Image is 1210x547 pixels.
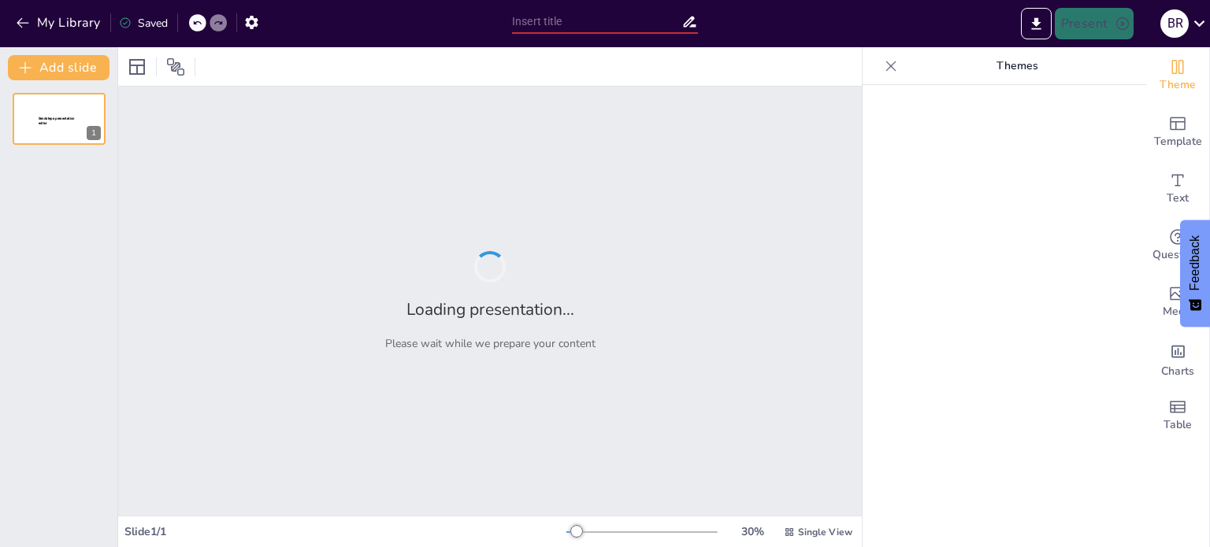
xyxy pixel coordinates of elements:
div: Get real-time input from your audience [1146,217,1209,274]
div: 1 [87,126,101,140]
span: Single View [798,526,852,538]
span: Feedback [1188,235,1202,290]
div: 1 [13,93,106,145]
button: My Library [12,10,107,35]
div: Add ready made slides [1146,104,1209,161]
div: Slide 1 / 1 [124,524,566,539]
div: Change the overall theme [1146,47,1209,104]
div: Add text boxes [1146,161,1209,217]
button: Export to PowerPoint [1021,8,1052,39]
button: Feedback - Show survey [1180,220,1210,327]
div: Saved [119,16,168,31]
span: Media [1163,303,1193,320]
div: Add charts and graphs [1146,331,1209,387]
div: Layout [124,54,150,79]
p: Themes [904,47,1130,85]
span: Theme [1160,76,1196,94]
h2: Loading presentation... [406,298,574,320]
span: Text [1167,190,1189,207]
button: Present [1055,8,1134,39]
div: Add images, graphics, shapes or video [1146,274,1209,331]
button: B R [1160,8,1189,39]
span: Table [1164,416,1192,434]
input: Insert title [512,10,681,33]
span: Sendsteps presentation editor [39,116,75,125]
p: Please wait while we prepare your content [385,336,596,351]
div: B R [1160,9,1189,38]
span: Position [166,57,185,76]
button: Add slide [8,55,109,80]
div: Add a table [1146,387,1209,444]
span: Questions [1152,246,1204,264]
span: Charts [1161,363,1194,380]
span: Template [1154,133,1202,150]
div: 30 % [733,524,771,539]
